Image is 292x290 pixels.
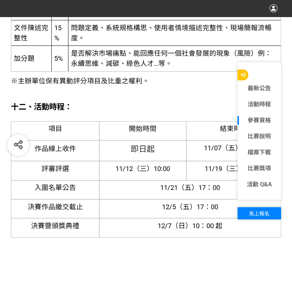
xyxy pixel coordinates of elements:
[11,102,72,111] strong: 十二、活動時程：
[54,24,61,42] span: 15%
[249,211,269,216] span: 馬上報名
[220,125,248,133] span: 結束時間
[237,116,281,125] a: 參賽資格
[48,125,62,133] span: 項目
[205,165,263,173] span: 11/19（三）17 : 00
[129,125,157,133] span: 開始時間
[28,203,83,211] span: 決賽作品繳交截止
[11,77,149,85] span: ※主辦單位保有異動評分項目及比重之權利。
[35,184,76,192] span: 入圍名單公告
[158,222,222,230] span: 12/7（日）10：00 起
[237,100,281,109] a: 活動時程
[115,165,170,173] span: 11/12（三）10:00
[131,144,155,154] span: 即日起
[31,222,79,230] span: 決賽暨頒獎典禮
[160,184,220,192] span: 11/21（五）17：00
[237,148,281,157] a: 檔案下載
[35,145,76,153] span: 作品線上收件
[14,24,48,42] span: 文件陳述完整性
[237,84,281,93] a: 最新公告
[204,144,264,152] span: 11/07（五）17：00
[237,164,281,173] a: 比賽獎項
[237,180,281,189] a: 活動 Q&A
[237,132,281,141] a: 比賽說明
[71,24,272,42] span: 問題定義、系統規格構思、使用者情境描述完整性、現場簡報流暢度。
[54,55,63,63] span: 5%
[14,55,35,63] span: 加分題
[42,165,69,173] span: 評審評選
[71,49,272,68] span: 是否解決市場痛點、能回應任何一個社會發展的現象（風險）例：永續思維、減碳、綠色人才…等。
[162,203,218,211] span: 12/5（五）17：00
